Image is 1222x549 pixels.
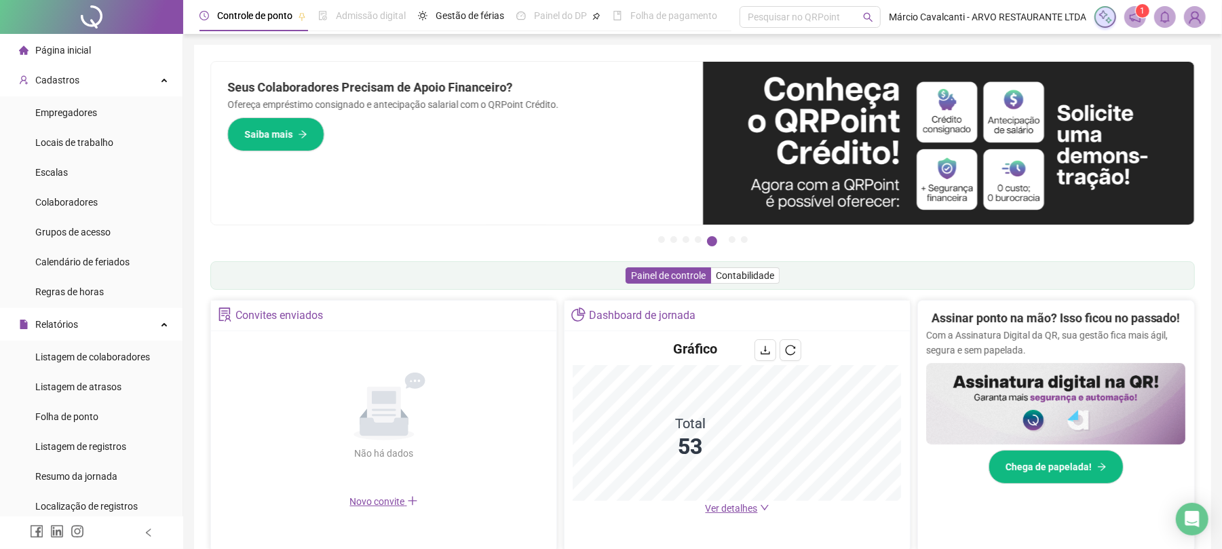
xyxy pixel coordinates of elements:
span: Calendário de feriados [35,257,130,267]
sup: 1 [1136,4,1149,18]
p: Ofereça empréstimo consignado e antecipação salarial com o QRPoint Crédito. [227,97,687,112]
span: Folha de ponto [35,411,98,422]
img: sparkle-icon.fc2bf0ac1784a2077858766a79e2daf3.svg [1098,10,1113,24]
span: Escalas [35,167,68,178]
span: Listagem de atrasos [35,381,121,392]
div: Não há dados [322,446,446,461]
span: Locais de trabalho [35,137,113,148]
span: plus [407,495,418,506]
span: solution [218,307,232,322]
span: Ver detalhes [706,503,758,514]
span: notification [1129,11,1141,23]
span: pushpin [592,12,600,20]
span: Controle de ponto [217,10,292,21]
img: 52917 [1185,7,1205,27]
span: Chega de papelada! [1006,459,1092,474]
span: search [863,12,873,22]
span: Admissão digital [336,10,406,21]
span: Novo convite [350,496,418,507]
button: Chega de papelada! [989,450,1124,484]
span: Colaboradores [35,197,98,208]
span: user-add [19,75,28,85]
button: 5 [707,236,717,246]
span: Resumo da jornada [35,471,117,482]
span: Contabilidade [716,270,774,281]
span: Márcio Cavalcanti - ARVO RESTAURANTE LTDA [889,10,1086,24]
span: clock-circle [199,11,209,20]
img: banner%2F02c71560-61a6-44d4-94b9-c8ab97240462.png [926,363,1185,444]
span: book [613,11,622,20]
button: 1 [658,236,665,243]
span: left [144,528,153,537]
span: Listagem de registros [35,441,126,452]
span: Cadastros [35,75,79,86]
div: Convites enviados [235,304,323,327]
span: 1 [1141,6,1145,16]
h4: Gráfico [673,339,717,358]
div: Dashboard de jornada [589,304,695,327]
span: bell [1159,11,1171,23]
span: instagram [71,525,84,538]
span: Painel do DP [534,10,587,21]
span: Regras de horas [35,286,104,297]
span: reload [785,345,796,356]
span: down [760,503,769,512]
span: Listagem de colaboradores [35,352,150,362]
span: Gestão de férias [436,10,504,21]
h2: Seus Colaboradores Precisam de Apoio Financeiro? [227,78,687,97]
p: Com a Assinatura Digital da QR, sua gestão fica mais ágil, segura e sem papelada. [926,328,1185,358]
span: Localização de registros [35,501,138,512]
span: Página inicial [35,45,91,56]
button: Saiba mais [227,117,324,151]
span: download [760,345,771,356]
span: sun [418,11,427,20]
button: 4 [695,236,702,243]
span: Folha de pagamento [630,10,717,21]
img: banner%2F11e687cd-1386-4cbd-b13b-7bd81425532d.png [703,62,1195,225]
span: linkedin [50,525,64,538]
span: Grupos de acesso [35,227,111,238]
span: arrow-right [298,130,307,139]
span: Relatórios [35,319,78,330]
span: pie-chart [571,307,586,322]
span: Empregadores [35,107,97,118]
div: Open Intercom Messenger [1176,503,1208,535]
span: Painel de controle [631,270,706,281]
span: file-done [318,11,328,20]
span: pushpin [298,12,306,20]
span: dashboard [516,11,526,20]
h2: Assinar ponto na mão? Isso ficou no passado! [932,309,1181,328]
span: Saiba mais [244,127,292,142]
button: 3 [683,236,689,243]
span: file [19,320,28,329]
span: arrow-right [1097,462,1107,472]
a: Ver detalhes down [706,503,769,514]
span: facebook [30,525,43,538]
span: home [19,45,28,55]
button: 7 [741,236,748,243]
button: 6 [729,236,736,243]
button: 2 [670,236,677,243]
